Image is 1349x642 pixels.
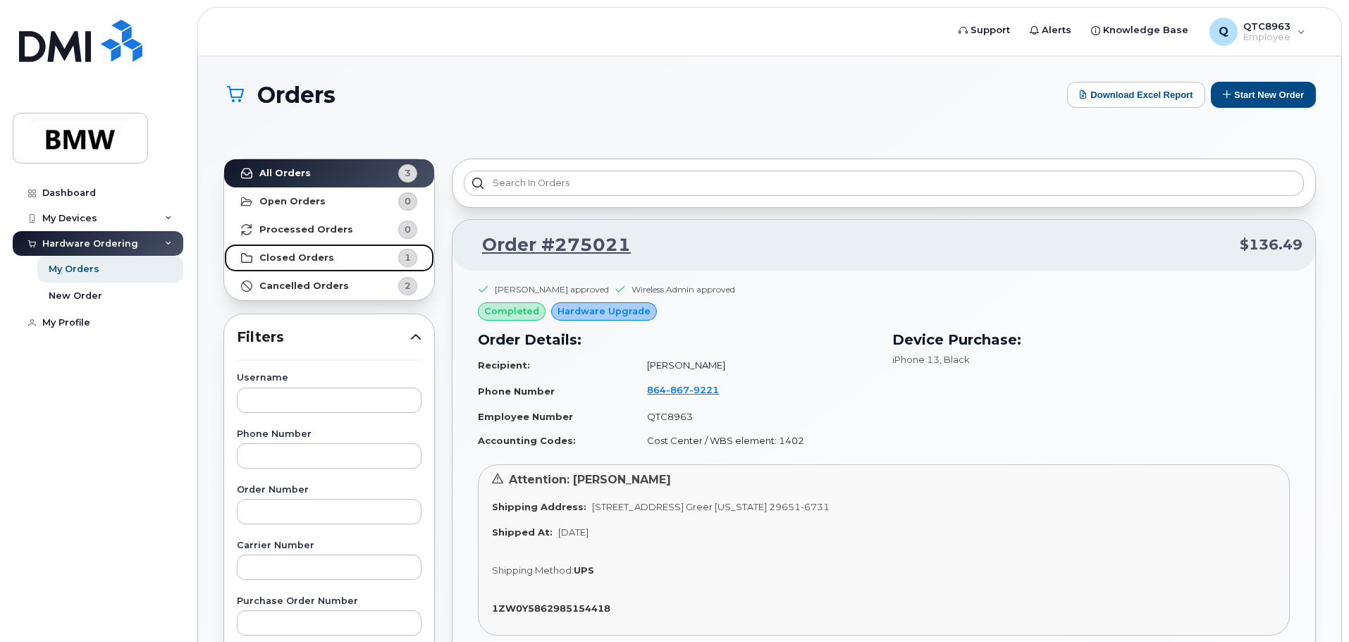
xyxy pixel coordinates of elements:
a: 8648679221 [647,384,736,395]
a: Cancelled Orders2 [224,272,434,300]
td: [PERSON_NAME] [634,353,875,378]
span: 864 [647,384,719,395]
span: 3 [405,166,411,180]
span: Hardware Upgrade [558,304,651,318]
a: Closed Orders1 [224,244,434,272]
a: Order #275021 [465,233,631,258]
span: 1 [405,251,411,264]
strong: Processed Orders [259,224,353,235]
strong: All Orders [259,168,311,179]
button: Download Excel Report [1067,82,1205,108]
span: iPhone 13 [892,354,940,365]
label: Order Number [237,486,421,495]
input: Search in orders [464,171,1304,196]
span: 867 [666,384,689,395]
strong: Closed Orders [259,252,334,264]
span: [DATE] [558,526,589,538]
strong: Shipped At: [492,526,553,538]
a: All Orders3 [224,159,434,187]
span: Attention: [PERSON_NAME] [509,473,671,486]
label: Phone Number [237,430,421,439]
span: 9221 [689,384,719,395]
h3: Order Details: [478,329,875,350]
span: Filters [237,327,410,347]
span: [STREET_ADDRESS] Greer [US_STATE] 29651-6731 [592,501,830,512]
td: Cost Center / WBS element: 1402 [634,428,875,453]
strong: UPS [574,564,594,576]
span: $136.49 [1240,235,1302,255]
label: Purchase Order Number [237,597,421,606]
div: [PERSON_NAME] approved [495,283,609,295]
span: , Black [940,354,970,365]
a: Processed Orders0 [224,216,434,244]
span: Orders [257,82,335,107]
h3: Device Purchase: [892,329,1290,350]
span: completed [484,304,539,318]
a: Open Orders0 [224,187,434,216]
strong: Accounting Codes: [478,435,576,446]
strong: Recipient: [478,359,530,371]
iframe: Messenger Launcher [1288,581,1338,631]
label: Username [237,374,421,383]
strong: Open Orders [259,196,326,207]
td: QTC8963 [634,405,875,429]
a: 1ZW0Y5862985154418 [492,603,616,614]
label: Carrier Number [237,541,421,550]
strong: 1ZW0Y5862985154418 [492,603,610,614]
strong: Phone Number [478,385,555,397]
button: Start New Order [1211,82,1316,108]
strong: Employee Number [478,411,573,422]
span: 0 [405,195,411,208]
strong: Cancelled Orders [259,280,349,292]
div: Wireless Admin approved [632,283,735,295]
strong: Shipping Address: [492,501,586,512]
span: 0 [405,223,411,236]
span: 2 [405,279,411,292]
span: Shipping Method: [492,564,574,576]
